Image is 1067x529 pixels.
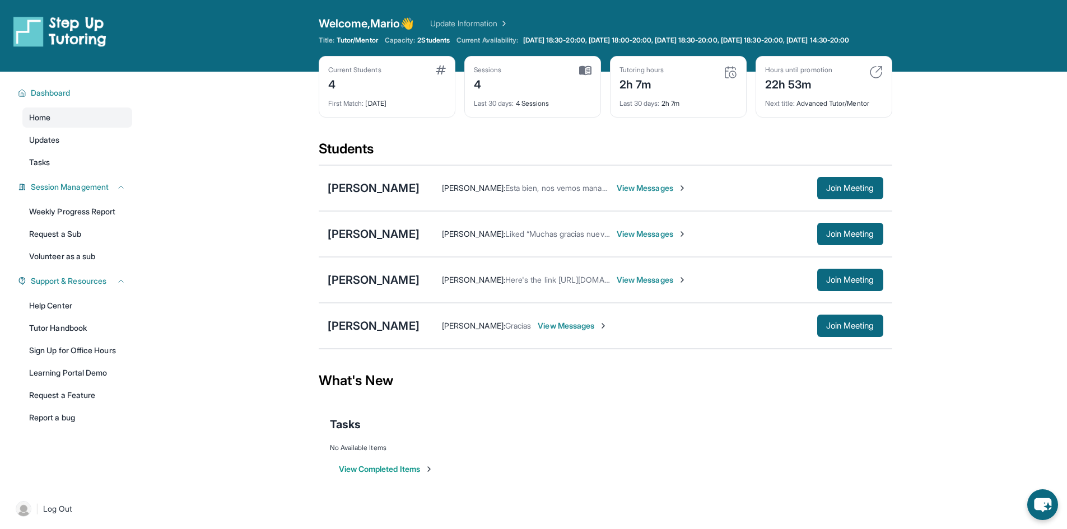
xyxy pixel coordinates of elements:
[328,318,420,334] div: [PERSON_NAME]
[505,275,639,284] span: Here's the link [URL][DOMAIN_NAME]
[22,296,132,316] a: Help Center
[619,65,664,74] div: Tutoring hours
[826,322,874,329] span: Join Meeting
[328,92,446,108] div: [DATE]
[36,502,39,516] span: |
[505,321,532,330] span: Gracias
[505,229,665,238] span: Liked “Muchas gracias nuevamente disculpa”
[474,92,591,108] div: 4 Sessions
[817,177,883,199] button: Join Meeting
[31,275,106,287] span: Support & Resources
[22,152,132,172] a: Tasks
[617,182,687,194] span: View Messages
[13,16,106,47] img: logo
[826,277,874,283] span: Join Meeting
[328,99,364,107] span: First Match :
[319,36,334,45] span: Title:
[430,18,509,29] a: Update Information
[22,107,132,128] a: Home
[619,99,660,107] span: Last 30 days :
[678,275,687,284] img: Chevron-Right
[16,501,31,517] img: user-img
[29,112,50,123] span: Home
[442,321,505,330] span: [PERSON_NAME] :
[505,183,612,193] span: Esta bien, nos vemos manana!
[817,315,883,337] button: Join Meeting
[328,180,420,196] div: [PERSON_NAME]
[619,74,664,92] div: 2h 7m
[319,356,892,405] div: What's New
[26,181,125,193] button: Session Management
[474,65,502,74] div: Sessions
[724,65,737,79] img: card
[328,74,381,92] div: 4
[442,275,505,284] span: [PERSON_NAME] :
[817,269,883,291] button: Join Meeting
[26,87,125,99] button: Dashboard
[523,36,850,45] span: [DATE] 18:30-20:00, [DATE] 18:00-20:00, [DATE] 18:30-20:00, [DATE] 18:30-20:00, [DATE] 14:30-20:00
[22,318,132,338] a: Tutor Handbook
[442,183,505,193] span: [PERSON_NAME] :
[22,385,132,405] a: Request a Feature
[474,99,514,107] span: Last 30 days :
[538,320,608,331] span: View Messages
[29,157,50,168] span: Tasks
[328,272,420,288] div: [PERSON_NAME]
[617,228,687,240] span: View Messages
[26,275,125,287] button: Support & Resources
[43,503,72,514] span: Log Out
[817,223,883,245] button: Join Meeting
[765,92,883,108] div: Advanced Tutor/Mentor
[474,74,502,92] div: 4
[617,274,687,285] span: View Messages
[826,231,874,237] span: Join Meeting
[319,140,892,165] div: Students
[31,87,71,99] span: Dashboard
[22,246,132,266] a: Volunteer as a sub
[521,36,852,45] a: [DATE] 18:30-20:00, [DATE] 18:00-20:00, [DATE] 18:30-20:00, [DATE] 18:30-20:00, [DATE] 14:30-20:00
[22,340,132,361] a: Sign Up for Office Hours
[456,36,518,45] span: Current Availability:
[417,36,450,45] span: 2 Students
[869,65,883,79] img: card
[765,65,832,74] div: Hours until promotion
[339,464,434,475] button: View Completed Items
[11,497,132,521] a: |Log Out
[330,416,361,432] span: Tasks
[319,16,414,31] span: Welcome, Mario 👋
[22,224,132,244] a: Request a Sub
[330,443,881,452] div: No Available Items
[22,363,132,383] a: Learning Portal Demo
[337,36,378,45] span: Tutor/Mentor
[442,229,505,238] span: [PERSON_NAME] :
[29,134,60,146] span: Updates
[328,226,420,242] div: [PERSON_NAME]
[678,184,687,193] img: Chevron-Right
[497,18,509,29] img: Chevron Right
[328,65,381,74] div: Current Students
[31,181,109,193] span: Session Management
[765,99,795,107] span: Next title :
[22,202,132,222] a: Weekly Progress Report
[579,65,591,76] img: card
[1027,489,1058,520] button: chat-button
[765,74,832,92] div: 22h 53m
[22,408,132,428] a: Report a bug
[619,92,737,108] div: 2h 7m
[678,230,687,238] img: Chevron-Right
[385,36,416,45] span: Capacity:
[826,185,874,191] span: Join Meeting
[436,65,446,74] img: card
[599,321,608,330] img: Chevron-Right
[22,130,132,150] a: Updates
